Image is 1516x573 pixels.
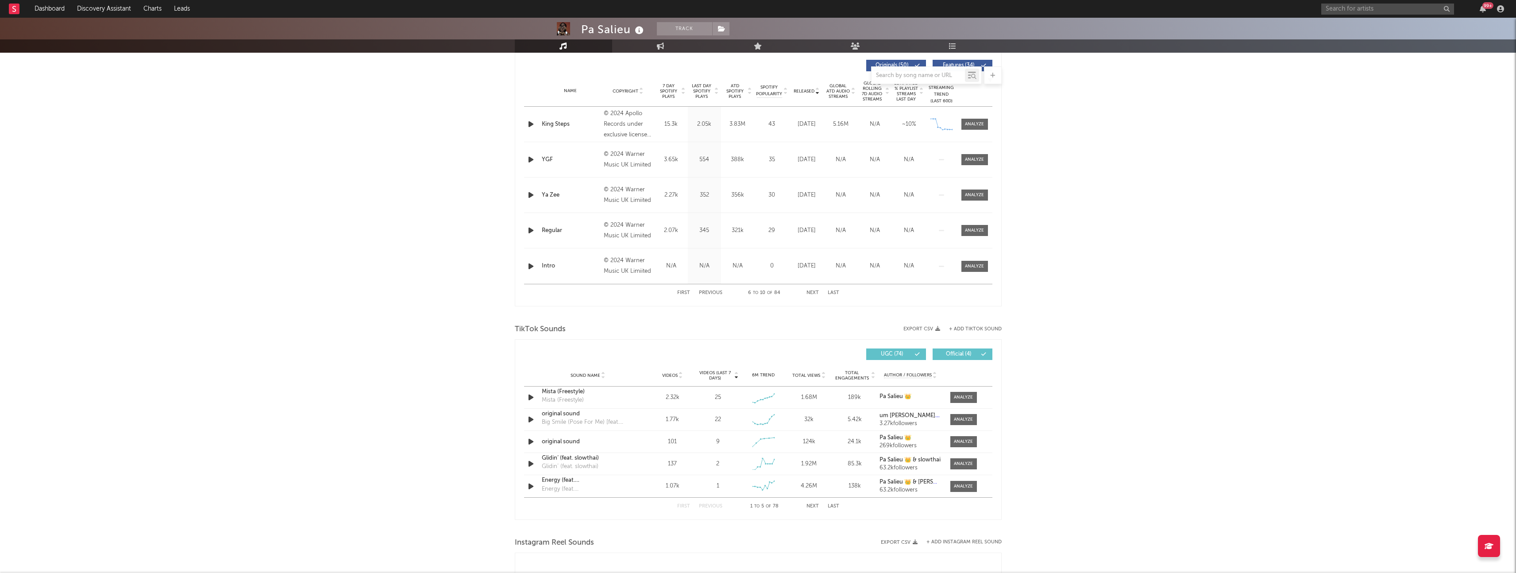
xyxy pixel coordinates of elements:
div: 1 [717,482,719,491]
div: 5.42k [834,415,875,424]
div: YGF [542,155,600,164]
div: 2 [716,460,719,468]
div: 2.32k [652,393,693,402]
span: UGC ( 74 ) [872,352,913,357]
div: 124k [788,437,829,446]
a: Pa Salieu 👑 [880,394,941,400]
div: 99 + [1482,2,1493,9]
button: Last [828,504,839,509]
button: Last [828,290,839,295]
span: of [766,504,771,508]
button: Previous [699,290,722,295]
div: 9 [716,437,720,446]
div: 1.92M [788,460,829,468]
div: [DATE] [792,155,822,164]
div: Energy (feat. [GEOGRAPHIC_DATA]) [542,476,634,485]
span: Originals ( 50 ) [872,63,913,68]
div: 4.26M [788,482,829,491]
div: Mista (Freestyle) [542,396,584,405]
a: um [PERSON_NAME]🥹🩷 [880,413,941,419]
a: Pa Salieu 👑 [880,435,941,441]
div: © 2024 Warner Music UK Limiited [604,149,652,170]
button: + Add Instagram Reel Sound [926,540,1002,545]
div: 43 [756,120,787,129]
div: N/A [657,262,686,271]
div: 24.1k [834,437,875,446]
div: Pa Salieu [581,22,646,37]
div: N/A [860,120,890,129]
strong: Pa Salieu 👑 [880,435,911,441]
div: 3.65k [657,155,686,164]
span: to [754,504,760,508]
span: ATD Spotify Plays [723,83,747,99]
span: Copyright [613,89,638,94]
span: Videos (last 7 days) [697,370,733,381]
span: Instagram Reel Sounds [515,538,594,548]
span: 7 Day Spotify Plays [657,83,680,99]
a: Pa Salieu 👑 & slowthai [880,457,941,463]
span: Videos [662,373,678,378]
div: 3.83M [723,120,752,129]
div: [DATE] [792,262,822,271]
span: to [753,291,758,295]
div: 1.68M [788,393,829,402]
div: + Add Instagram Reel Sound [918,540,1002,545]
div: original sound [542,437,634,446]
button: Next [806,290,819,295]
div: N/A [894,226,924,235]
div: N/A [860,155,890,164]
button: 99+ [1480,5,1486,12]
div: 388k [723,155,752,164]
div: N/A [860,262,890,271]
div: 101 [652,437,693,446]
div: original sound [542,410,634,418]
div: N/A [690,262,719,271]
button: Next [806,504,819,509]
div: 189k [834,393,875,402]
div: 321k [723,226,752,235]
button: Previous [699,504,722,509]
span: of [767,291,772,295]
span: Last Day Spotify Plays [690,83,714,99]
div: Energy (feat. [GEOGRAPHIC_DATA]) [542,485,634,494]
button: + Add TikTok Sound [940,327,1002,332]
button: UGC(74) [866,348,926,360]
div: N/A [826,262,856,271]
div: [DATE] [792,120,822,129]
a: Regular [542,226,600,235]
span: Author / Followers [884,372,932,378]
div: 63.2k followers [880,465,941,471]
div: 2.07k [657,226,686,235]
div: © 2024 Warner Music UK Limiited [604,185,652,206]
button: Official(4) [933,348,992,360]
a: Mista (Freestyle) [542,387,634,396]
div: © 2024 Warner Music UK Limiited [604,256,652,277]
div: 85.3k [834,460,875,468]
span: Features ( 34 ) [938,63,979,68]
a: King Steps [542,120,600,129]
a: Pa Salieu 👑 & [PERSON_NAME] [880,479,941,485]
strong: Pa Salieu 👑 [880,394,911,399]
div: 137 [652,460,693,468]
a: Intro [542,262,600,271]
input: Search for artists [1321,4,1454,15]
strong: Pa Salieu 👑 & [PERSON_NAME] [880,479,964,485]
div: 345 [690,226,719,235]
span: Sound Name [571,373,600,378]
span: Estimated % Playlist Streams Last Day [894,81,918,102]
div: N/A [894,191,924,200]
div: Glidin’ (feat. slowthai) [542,454,634,463]
strong: um [PERSON_NAME]🥹🩷 [880,413,949,418]
div: 6 10 84 [740,288,789,298]
a: Ya Zee [542,191,600,200]
span: Released [794,89,814,94]
button: Originals(50) [866,60,926,71]
div: 5.16M [826,120,856,129]
div: N/A [860,226,890,235]
button: First [677,290,690,295]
